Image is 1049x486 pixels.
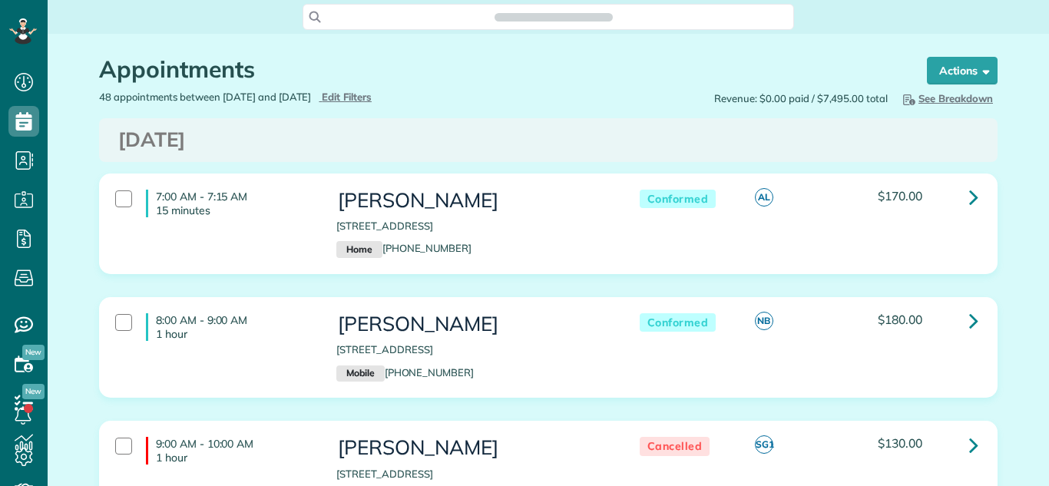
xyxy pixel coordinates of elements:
[878,188,922,203] span: $170.00
[336,342,608,357] p: [STREET_ADDRESS]
[336,366,474,379] a: Mobile[PHONE_NUMBER]
[322,91,372,103] span: Edit Filters
[146,190,313,217] h4: 7:00 AM - 7:15 AM
[156,451,313,465] p: 1 hour
[156,203,313,217] p: 15 minutes
[510,9,597,25] span: Search ZenMaid…
[336,437,608,459] h3: [PERSON_NAME]
[336,241,382,258] small: Home
[22,345,45,360] span: New
[755,188,773,207] span: AL
[88,90,548,104] div: 48 appointments between [DATE] and [DATE]
[99,57,898,82] h1: Appointments
[927,57,998,84] button: Actions
[640,313,716,332] span: Conformed
[118,129,978,151] h3: [DATE]
[878,435,922,451] span: $130.00
[336,365,384,382] small: Mobile
[878,312,922,327] span: $180.00
[319,91,372,103] a: Edit Filters
[336,467,608,481] p: [STREET_ADDRESS]
[336,313,608,336] h3: [PERSON_NAME]
[900,92,993,104] span: See Breakdown
[755,312,773,330] span: NB
[640,437,710,456] span: Cancelled
[714,91,888,106] span: Revenue: $0.00 paid / $7,495.00 total
[146,437,313,465] h4: 9:00 AM - 10:00 AM
[336,242,472,254] a: Home[PHONE_NUMBER]
[755,435,773,454] span: SG1
[336,219,608,233] p: [STREET_ADDRESS]
[640,190,716,209] span: Conformed
[336,190,608,212] h3: [PERSON_NAME]
[895,90,998,107] button: See Breakdown
[22,384,45,399] span: New
[156,327,313,341] p: 1 hour
[146,313,313,341] h4: 8:00 AM - 9:00 AM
